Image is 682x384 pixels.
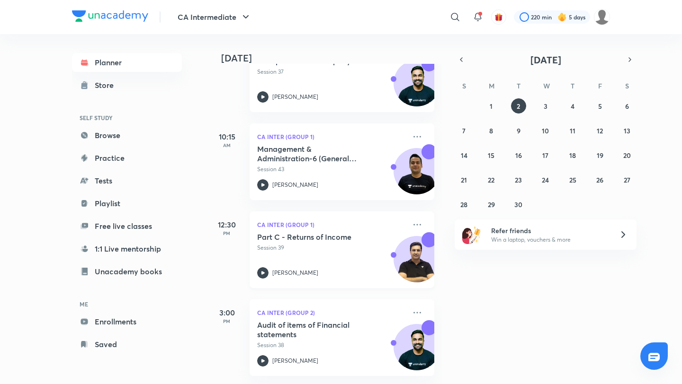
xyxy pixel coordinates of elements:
p: CA Inter (Group 1) [257,131,406,142]
abbr: September 19, 2025 [597,151,603,160]
abbr: Tuesday [517,81,520,90]
abbr: September 16, 2025 [515,151,522,160]
h4: [DATE] [221,52,444,64]
img: Avatar [394,153,440,199]
p: [PERSON_NAME] [272,181,318,189]
abbr: September 4, 2025 [571,102,574,111]
button: [DATE] [468,53,623,66]
p: Session 43 [257,165,406,174]
button: September 6, 2025 [619,98,635,113]
button: September 11, 2025 [565,123,580,138]
button: September 3, 2025 [538,98,553,113]
p: [PERSON_NAME] [272,269,318,277]
p: Session 38 [257,341,406,349]
button: September 26, 2025 [592,172,608,187]
a: Tests [72,171,182,190]
abbr: September 6, 2025 [625,102,629,111]
button: CA Intermediate [172,8,257,26]
button: September 16, 2025 [511,148,526,163]
a: Store [72,76,182,95]
p: PM [208,318,246,324]
button: September 24, 2025 [538,172,553,187]
abbr: September 15, 2025 [488,151,494,160]
h5: Audit of items of Financial statements [257,320,375,339]
button: September 5, 2025 [592,98,608,113]
img: Avatar [394,241,440,287]
abbr: September 11, 2025 [570,126,575,135]
a: Browse [72,126,182,145]
a: Planner [72,53,182,72]
button: September 17, 2025 [538,148,553,163]
button: September 19, 2025 [592,148,608,163]
h5: 10:15 [208,131,246,142]
h6: Refer friends [491,226,608,236]
abbr: Wednesday [543,81,550,90]
h5: 12:30 [208,219,246,230]
h6: ME [72,296,182,312]
img: Jyoti [594,9,610,25]
a: Practice [72,148,182,167]
abbr: September 8, 2025 [489,126,493,135]
button: September 29, 2025 [484,197,499,212]
abbr: September 13, 2025 [624,126,630,135]
button: September 7, 2025 [457,123,472,138]
h5: Management & Administration-6 (General Meeting) [257,144,375,163]
img: Avatar [394,329,440,375]
abbr: September 14, 2025 [461,151,467,160]
p: PM [208,230,246,236]
div: Store [95,79,119,91]
button: September 4, 2025 [565,98,580,113]
button: September 30, 2025 [511,197,526,212]
abbr: September 5, 2025 [598,102,602,111]
span: [DATE] [530,53,561,66]
p: CA Inter (Group 1) [257,219,406,230]
button: avatar [491,9,506,25]
button: September 13, 2025 [619,123,635,138]
abbr: Sunday [462,81,466,90]
button: September 14, 2025 [457,148,472,163]
abbr: September 30, 2025 [514,200,522,209]
img: streak [557,12,567,22]
abbr: September 2, 2025 [517,102,520,111]
abbr: September 7, 2025 [462,126,466,135]
button: September 22, 2025 [484,172,499,187]
abbr: September 28, 2025 [460,200,467,209]
a: Playlist [72,194,182,213]
p: Win a laptop, vouchers & more [491,236,608,244]
abbr: September 12, 2025 [597,126,603,135]
button: September 15, 2025 [484,148,499,163]
h5: Part C - Returns of Income [257,232,375,242]
button: September 27, 2025 [619,172,635,187]
abbr: September 22, 2025 [488,175,494,184]
abbr: Friday [598,81,602,90]
abbr: September 27, 2025 [624,175,630,184]
abbr: September 3, 2025 [544,102,547,111]
button: September 20, 2025 [619,148,635,163]
img: Company Logo [72,10,148,22]
button: September 12, 2025 [592,123,608,138]
p: Session 39 [257,244,406,252]
button: September 10, 2025 [538,123,553,138]
p: Session 37 [257,68,406,76]
abbr: September 21, 2025 [461,175,467,184]
button: September 25, 2025 [565,172,580,187]
abbr: September 26, 2025 [596,175,603,184]
abbr: September 24, 2025 [542,175,549,184]
button: September 9, 2025 [511,123,526,138]
a: Company Logo [72,10,148,24]
abbr: September 23, 2025 [515,175,522,184]
p: AM [208,142,246,148]
a: Unacademy books [72,262,182,281]
button: September 28, 2025 [457,197,472,212]
abbr: September 18, 2025 [569,151,576,160]
abbr: Thursday [571,81,574,90]
button: September 23, 2025 [511,172,526,187]
h6: SELF STUDY [72,110,182,126]
abbr: September 25, 2025 [569,175,576,184]
abbr: September 10, 2025 [542,126,549,135]
button: September 18, 2025 [565,148,580,163]
abbr: September 29, 2025 [488,200,495,209]
img: avatar [494,13,503,21]
img: referral [462,225,481,244]
h5: 3:00 [208,307,246,318]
